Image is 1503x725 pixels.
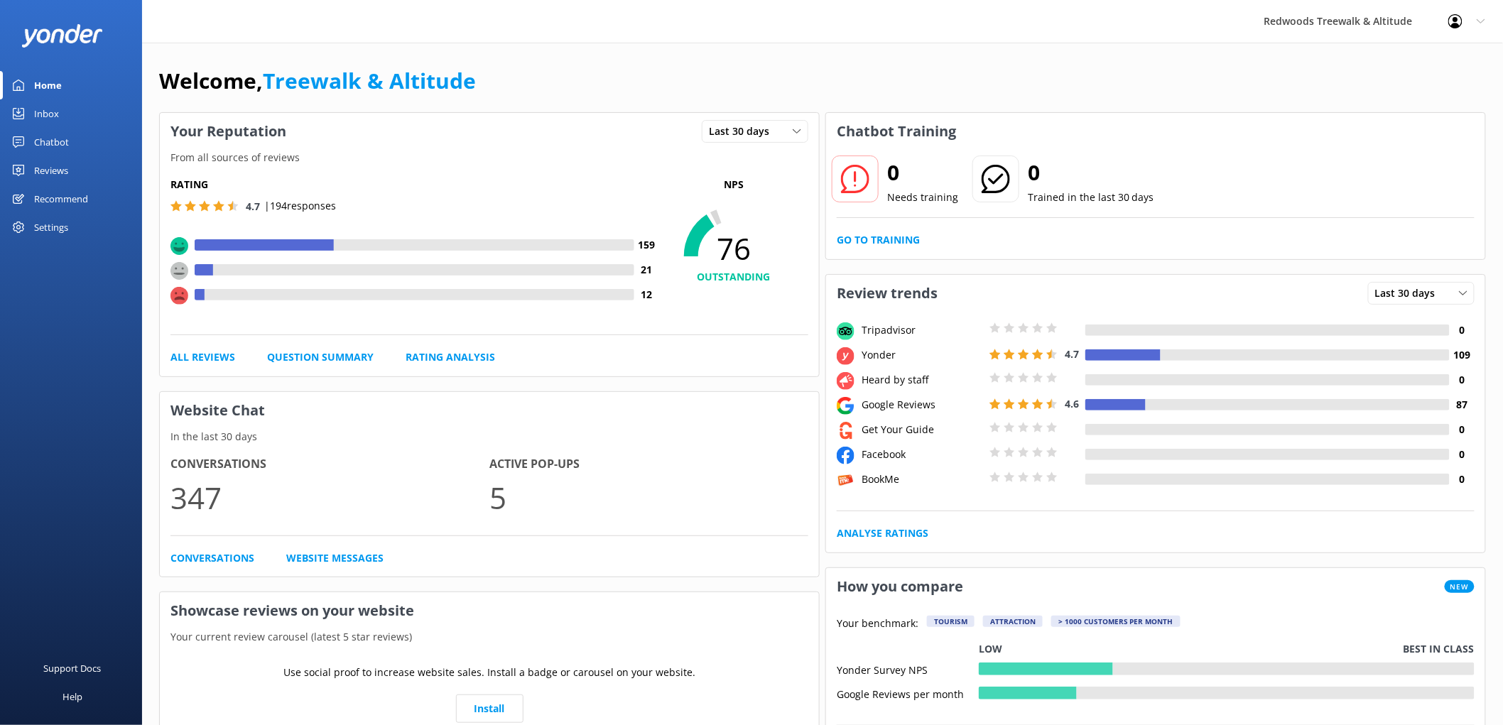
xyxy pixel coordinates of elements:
div: Inbox [34,99,59,128]
a: Install [456,694,523,723]
h4: Conversations [170,455,489,474]
div: Settings [34,213,68,241]
h4: 0 [1450,422,1475,437]
h4: 109 [1450,347,1475,363]
span: Last 30 days [709,124,778,139]
div: > 1000 customers per month [1051,616,1181,627]
p: Low [979,641,1002,657]
h4: 87 [1450,397,1475,413]
span: 4.7 [1065,347,1079,361]
h1: Welcome, [159,64,476,98]
a: Rating Analysis [406,349,495,365]
h4: 0 [1450,372,1475,388]
a: Go to Training [837,232,920,248]
a: Website Messages [286,550,384,566]
div: Google Reviews [858,397,986,413]
p: Needs training [887,190,958,205]
p: NPS [659,177,808,192]
h4: 0 [1450,471,1475,487]
h3: Showcase reviews on your website [160,592,819,629]
h5: Rating [170,177,659,192]
a: Conversations [170,550,254,566]
p: Your current review carousel (latest 5 star reviews) [160,629,819,645]
h3: Your Reputation [160,113,297,150]
h2: 0 [887,156,958,190]
span: New [1445,580,1475,593]
p: Your benchmark: [837,616,918,633]
h4: 0 [1450,322,1475,338]
div: Yonder Survey NPS [837,663,979,675]
h3: Website Chat [160,392,819,429]
div: Attraction [983,616,1043,627]
h4: 159 [634,237,659,253]
div: Chatbot [34,128,69,156]
span: Last 30 days [1375,285,1444,301]
p: Trained in the last 30 days [1028,190,1154,205]
img: yonder-white-logo.png [21,24,103,48]
span: 76 [659,231,808,266]
div: Yonder [858,347,986,363]
div: BookMe [858,471,986,487]
h3: How you compare [826,568,974,605]
h4: Active Pop-ups [489,455,808,474]
div: Tripadvisor [858,322,986,338]
p: From all sources of reviews [160,150,819,165]
h4: 21 [634,262,659,278]
div: Home [34,71,62,99]
p: 5 [489,474,808,521]
h4: 0 [1450,447,1475,462]
p: In the last 30 days [160,429,819,445]
h2: 0 [1028,156,1154,190]
h4: OUTSTANDING [659,269,808,285]
div: Heard by staff [858,372,986,388]
p: | 194 responses [264,198,336,214]
span: 4.7 [246,200,260,213]
div: Help [63,682,82,711]
div: Reviews [34,156,68,185]
a: Analyse Ratings [837,525,928,541]
div: Facebook [858,447,986,462]
div: Google Reviews per month [837,687,979,699]
a: Treewalk & Altitude [263,66,476,95]
div: Tourism [927,616,975,627]
a: Question Summary [267,349,374,365]
div: Recommend [34,185,88,213]
div: Support Docs [44,654,102,682]
p: Best in class [1404,641,1475,657]
p: Use social proof to increase website sales. Install a badge or carousel on your website. [283,665,695,680]
h4: 12 [634,287,659,302]
a: All Reviews [170,349,235,365]
h3: Chatbot Training [826,113,967,150]
div: Get Your Guide [858,422,986,437]
span: 4.6 [1065,397,1079,410]
h3: Review trends [826,275,948,312]
p: 347 [170,474,489,521]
